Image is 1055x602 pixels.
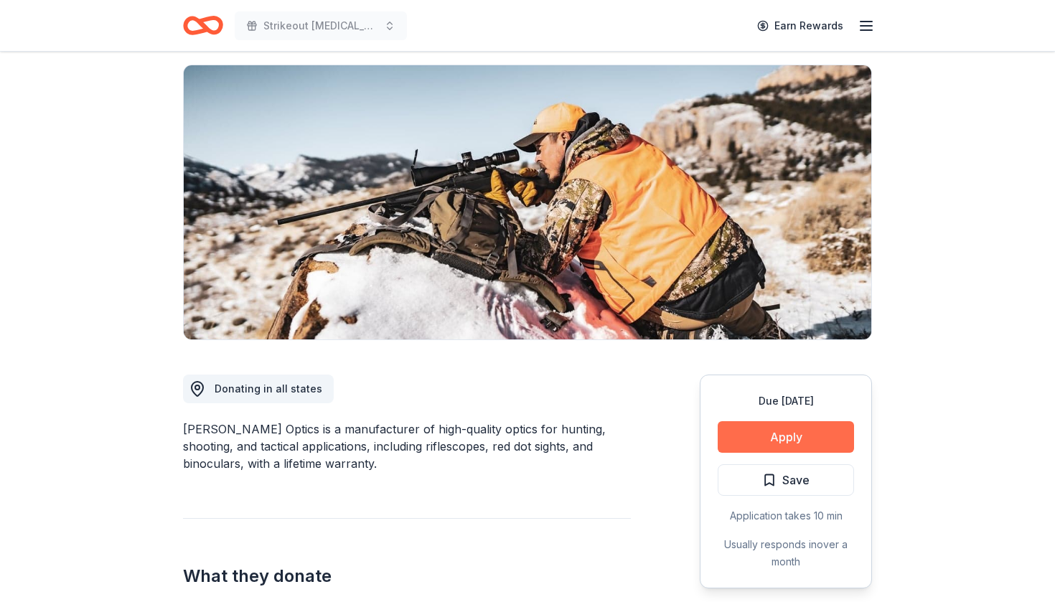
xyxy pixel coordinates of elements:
div: Usually responds in over a month [718,536,854,570]
span: Save [782,471,810,489]
h2: What they donate [183,565,631,588]
div: Application takes 10 min [718,507,854,525]
span: Donating in all states [215,382,322,395]
button: Apply [718,421,854,453]
a: Home [183,9,223,42]
div: [PERSON_NAME] Optics is a manufacturer of high-quality optics for hunting, shooting, and tactical... [183,420,631,472]
div: Due [DATE] [718,392,854,410]
a: Earn Rewards [749,13,852,39]
img: Image for Burris Optics [184,65,871,339]
button: Save [718,464,854,496]
button: Strikeout [MEDICAL_DATA] [235,11,407,40]
span: Strikeout [MEDICAL_DATA] [263,17,378,34]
